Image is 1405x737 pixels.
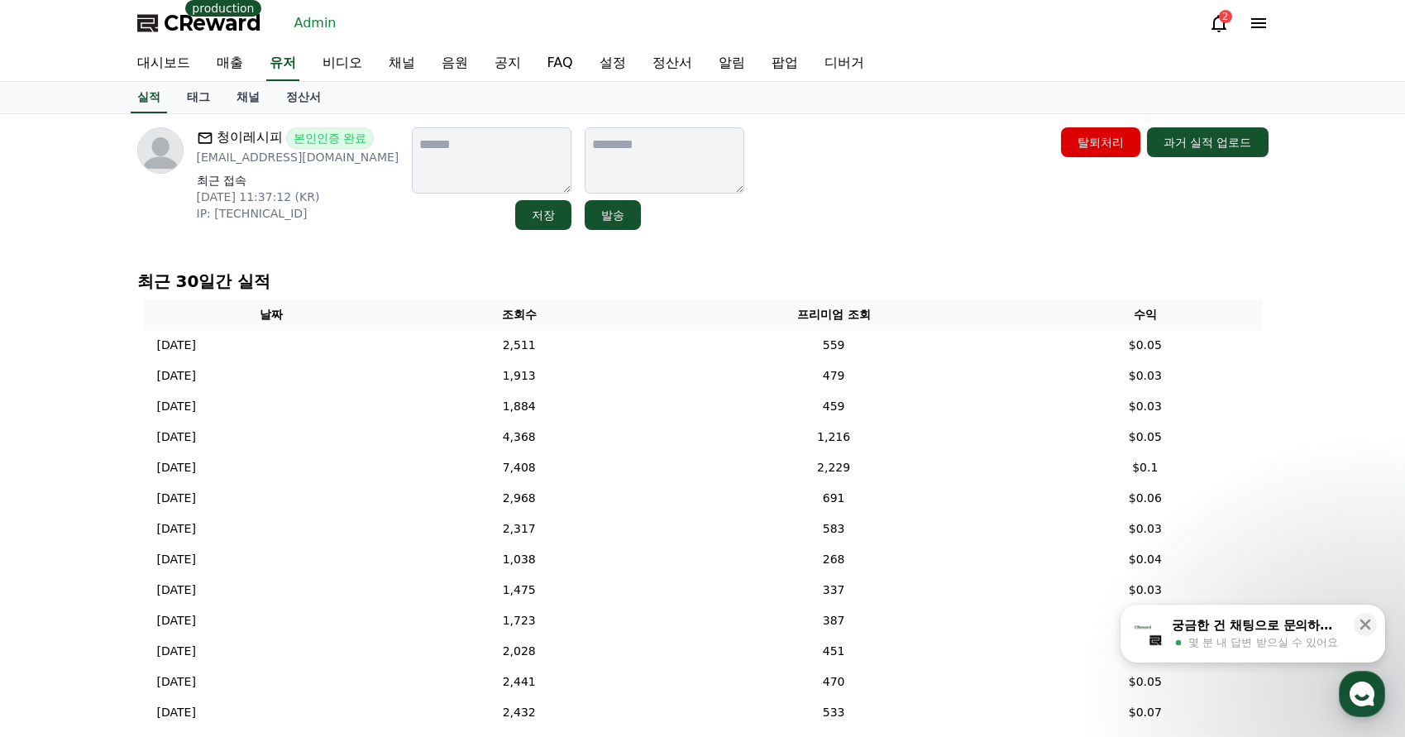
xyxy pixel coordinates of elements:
th: 프리미엄 조회 [638,299,1029,330]
td: 559 [638,330,1029,361]
div: 2 [1219,10,1232,23]
a: 정산서 [273,82,334,113]
span: 청이레시피 [217,127,283,149]
p: [DATE] [157,490,196,507]
td: 1,884 [399,391,638,422]
p: [DATE] [157,520,196,538]
a: 2 [1209,13,1229,33]
p: [DATE] [157,673,196,691]
a: 매출 [203,46,256,81]
td: 387 [638,605,1029,636]
td: 2,441 [399,667,638,697]
td: 1,475 [399,575,638,605]
a: 채널 [223,82,273,113]
span: CReward [164,10,261,36]
p: [DATE] [157,337,196,354]
button: 과거 실적 업로드 [1147,127,1269,157]
td: $0.04 [1029,636,1261,667]
td: 533 [638,697,1029,728]
td: 337 [638,575,1029,605]
td: 2,028 [399,636,638,667]
td: 1,913 [399,361,638,391]
td: 7,408 [399,452,638,483]
td: 479 [638,361,1029,391]
td: $0.03 [1029,391,1261,422]
p: [EMAIL_ADDRESS][DOMAIN_NAME] [197,149,399,165]
td: $0.06 [1029,483,1261,514]
td: 1,038 [399,544,638,575]
span: 본인인증 완료 [286,127,374,149]
td: $0.03 [1029,605,1261,636]
a: 실적 [131,82,167,113]
td: 2,968 [399,483,638,514]
p: [DATE] [157,459,196,476]
td: $0.03 [1029,514,1261,544]
p: [DATE] [157,367,196,385]
th: 날짜 [144,299,400,330]
a: 태그 [174,82,223,113]
button: 탈퇴처리 [1061,127,1140,157]
p: [DATE] [157,398,196,415]
td: 583 [638,514,1029,544]
a: 정산서 [639,46,705,81]
td: $0.05 [1029,667,1261,697]
button: 발송 [585,200,641,230]
th: 조회수 [399,299,638,330]
a: 채널 [375,46,428,81]
th: 수익 [1029,299,1261,330]
img: profile image [137,127,184,174]
td: 451 [638,636,1029,667]
p: [DATE] [157,581,196,599]
td: 459 [638,391,1029,422]
a: 디버거 [811,46,877,81]
td: $0.03 [1029,575,1261,605]
td: 4,368 [399,422,638,452]
a: Admin [288,10,343,36]
td: 2,317 [399,514,638,544]
a: 공지 [481,46,534,81]
a: 설정 [586,46,639,81]
td: 470 [638,667,1029,697]
td: 1,216 [638,422,1029,452]
p: [DATE] [157,612,196,629]
td: $0.1 [1029,452,1261,483]
p: 최근 접속 [197,172,399,189]
button: 저장 [515,200,571,230]
td: $0.05 [1029,422,1261,452]
td: $0.03 [1029,361,1261,391]
td: 268 [638,544,1029,575]
a: FAQ [534,46,586,81]
a: CReward [137,10,261,36]
p: [DATE] [157,704,196,721]
td: $0.05 [1029,330,1261,361]
a: 유저 [266,46,299,81]
p: [DATE] 11:37:12 (KR) [197,189,399,205]
a: 알림 [705,46,758,81]
a: 대시보드 [124,46,203,81]
td: $0.04 [1029,544,1261,575]
td: 691 [638,483,1029,514]
a: 음원 [428,46,481,81]
p: [DATE] [157,551,196,568]
p: IP: [TECHNICAL_ID] [197,205,399,222]
p: [DATE] [157,428,196,446]
p: [DATE] [157,643,196,660]
td: 1,723 [399,605,638,636]
td: 2,229 [638,452,1029,483]
a: 비디오 [309,46,375,81]
a: 팝업 [758,46,811,81]
td: 2,511 [399,330,638,361]
p: 최근 30일간 실적 [137,270,1269,293]
td: 2,432 [399,697,638,728]
td: $0.07 [1029,697,1261,728]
